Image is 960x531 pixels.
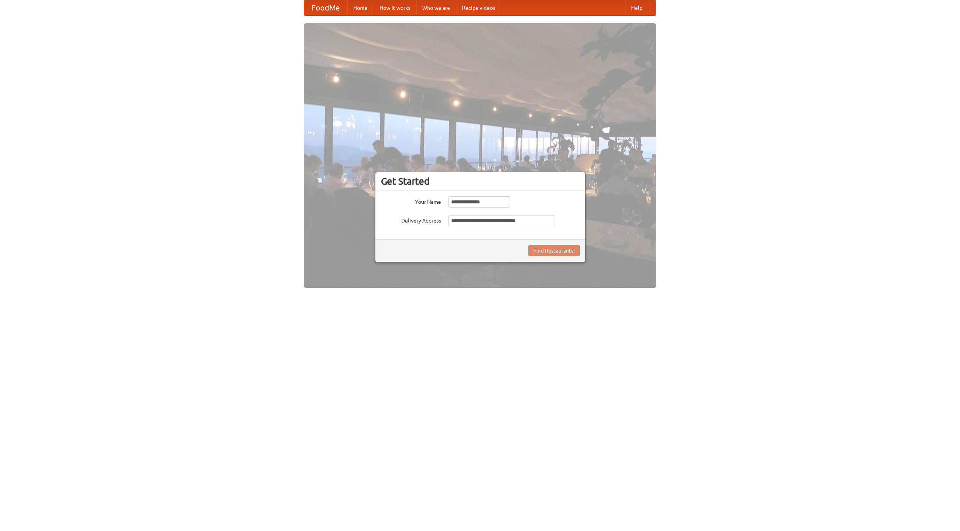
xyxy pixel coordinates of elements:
label: Delivery Address [381,215,441,224]
label: Your Name [381,196,441,206]
a: Home [347,0,373,15]
a: Help [625,0,648,15]
a: Recipe videos [456,0,501,15]
a: Who we are [416,0,456,15]
a: How it works [373,0,416,15]
a: FoodMe [304,0,347,15]
button: Find Restaurants! [528,245,580,256]
h3: Get Started [381,176,580,187]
